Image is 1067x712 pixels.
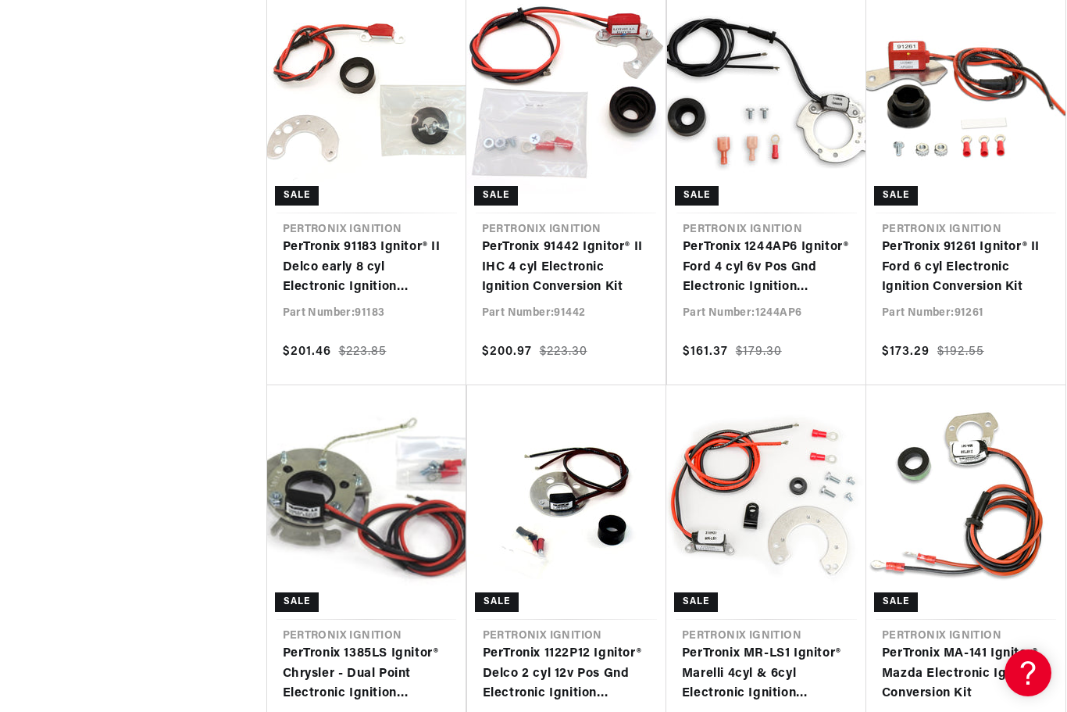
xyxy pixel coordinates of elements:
a: PerTronix MA-141 Ignitor® Mazda Electronic Ignition Conversion Kit [882,644,1050,704]
a: PerTronix 1122P12 Ignitor® Delco 2 cyl 12v Pos Gnd Electronic Ignition Conversion Kit [483,644,651,704]
a: PerTronix 1244AP6 Ignitor® Ford 4 cyl 6v Pos Gnd Electronic Ignition Conversion Kit [683,238,851,298]
a: PerTronix 91183 Ignitor® II Delco early 8 cyl Electronic Ignition Conversion Kit [283,238,451,298]
a: PerTronix MR-LS1 Ignitor® Marelli 4cyl & 6cyl Electronic Ignition Conversion Kit [682,644,851,704]
a: PerTronix 1385LS Ignitor® Chrysler - Dual Point Electronic Ignition Conversion Kit [283,644,450,704]
a: PerTronix 91261 Ignitor® II Ford 6 cyl Electronic Ignition Conversion Kit [882,238,1050,298]
a: PerTronix 91442 Ignitor® II IHC 4 cyl Electronic Ignition Conversion Kit [482,238,650,298]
